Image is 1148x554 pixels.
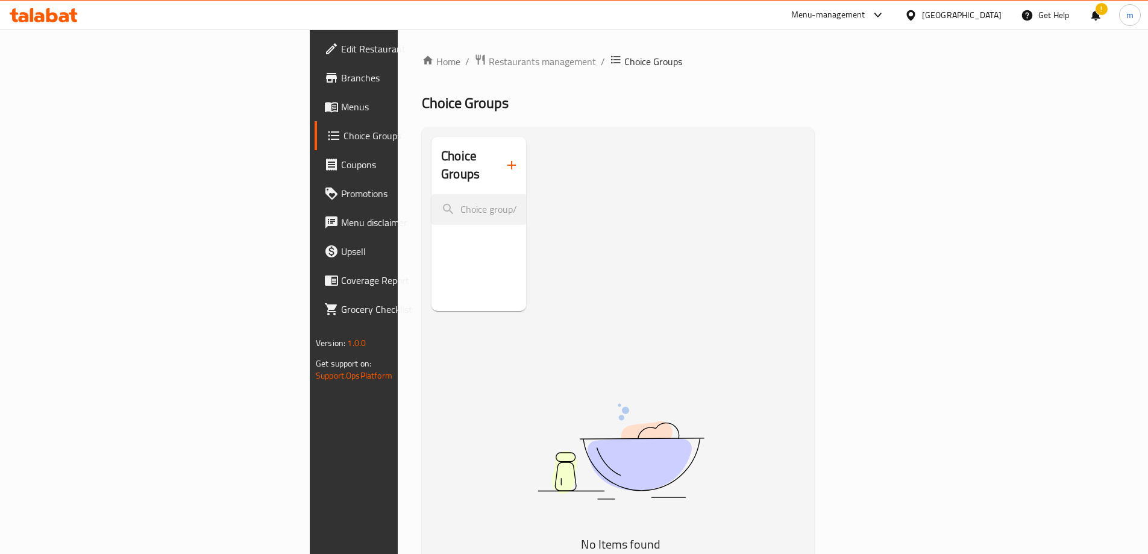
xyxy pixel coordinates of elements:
div: [GEOGRAPHIC_DATA] [922,8,1002,22]
span: Grocery Checklist [341,302,492,316]
a: Grocery Checklist [315,295,501,324]
h5: No Items found [470,535,771,554]
span: m [1126,8,1134,22]
img: dish.svg [470,371,771,531]
span: Choice Groups [343,128,492,143]
nav: breadcrumb [422,54,814,69]
a: Upsell [315,237,501,266]
a: Restaurants management [474,54,596,69]
input: search [431,194,526,225]
span: Branches [341,71,492,85]
a: Choice Groups [315,121,501,150]
span: Coverage Report [341,273,492,288]
div: Menu-management [791,8,865,22]
span: Version: [316,335,345,351]
a: Coverage Report [315,266,501,295]
span: 1.0.0 [347,335,366,351]
span: Restaurants management [489,54,596,69]
span: Get support on: [316,356,371,371]
span: Choice Groups [624,54,682,69]
span: Promotions [341,186,492,201]
a: Edit Restaurant [315,34,501,63]
span: Coupons [341,157,492,172]
span: Upsell [341,244,492,259]
a: Menu disclaimer [315,208,501,237]
a: Support.OpsPlatform [316,368,392,383]
span: Menus [341,99,492,114]
span: Menu disclaimer [341,215,492,230]
span: Edit Restaurant [341,42,492,56]
a: Coupons [315,150,501,179]
li: / [601,54,605,69]
a: Promotions [315,179,501,208]
a: Branches [315,63,501,92]
a: Menus [315,92,501,121]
